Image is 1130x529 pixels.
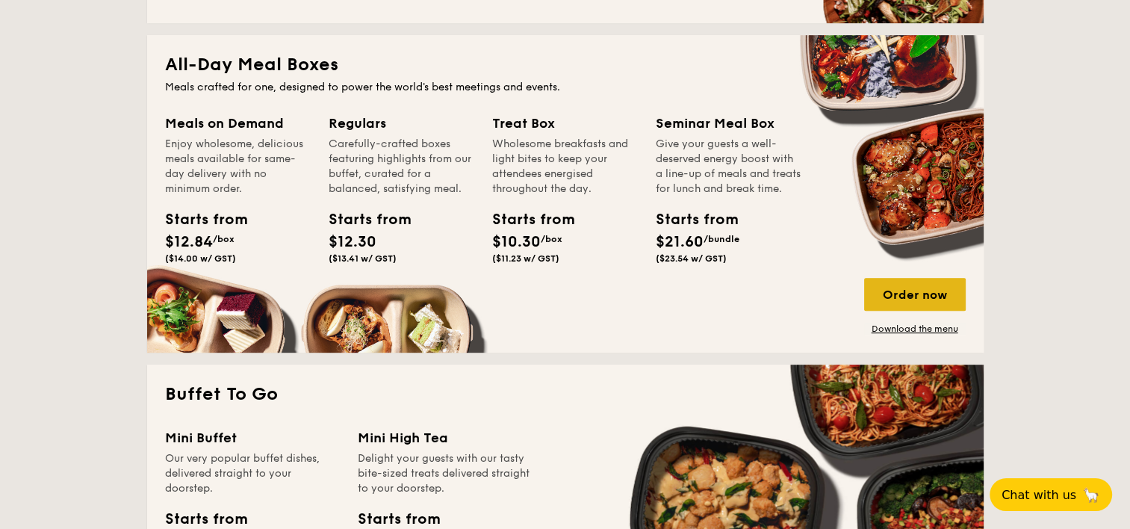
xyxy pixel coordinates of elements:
[864,278,966,311] div: Order now
[165,451,340,496] div: Our very popular buffet dishes, delivered straight to your doorstep.
[165,383,966,406] h2: Buffet To Go
[864,323,966,335] a: Download the menu
[165,427,340,448] div: Mini Buffet
[656,113,801,134] div: Seminar Meal Box
[358,451,533,496] div: Delight your guests with our tasty bite-sized treats delivered straight to your doorstep.
[990,478,1112,511] button: Chat with us🦙
[165,113,311,134] div: Meals on Demand
[492,233,541,251] span: $10.30
[492,253,559,264] span: ($11.23 w/ GST)
[492,113,638,134] div: Treat Box
[329,233,376,251] span: $12.30
[329,253,397,264] span: ($13.41 w/ GST)
[656,208,723,231] div: Starts from
[541,234,562,244] span: /box
[704,234,739,244] span: /bundle
[1002,488,1076,502] span: Chat with us
[329,137,474,197] div: Carefully-crafted boxes featuring highlights from our buffet, curated for a balanced, satisfying ...
[329,208,396,231] div: Starts from
[165,233,213,251] span: $12.84
[1082,486,1100,504] span: 🦙
[656,137,801,197] div: Give your guests a well-deserved energy boost with a line-up of meals and treats for lunch and br...
[358,427,533,448] div: Mini High Tea
[492,208,559,231] div: Starts from
[213,234,235,244] span: /box
[329,113,474,134] div: Regulars
[165,80,966,95] div: Meals crafted for one, designed to power the world's best meetings and events.
[165,208,232,231] div: Starts from
[165,137,311,197] div: Enjoy wholesome, delicious meals available for same-day delivery with no minimum order.
[165,53,966,77] h2: All-Day Meal Boxes
[492,137,638,197] div: Wholesome breakfasts and light bites to keep your attendees energised throughout the day.
[656,233,704,251] span: $21.60
[656,253,727,264] span: ($23.54 w/ GST)
[165,253,236,264] span: ($14.00 w/ GST)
